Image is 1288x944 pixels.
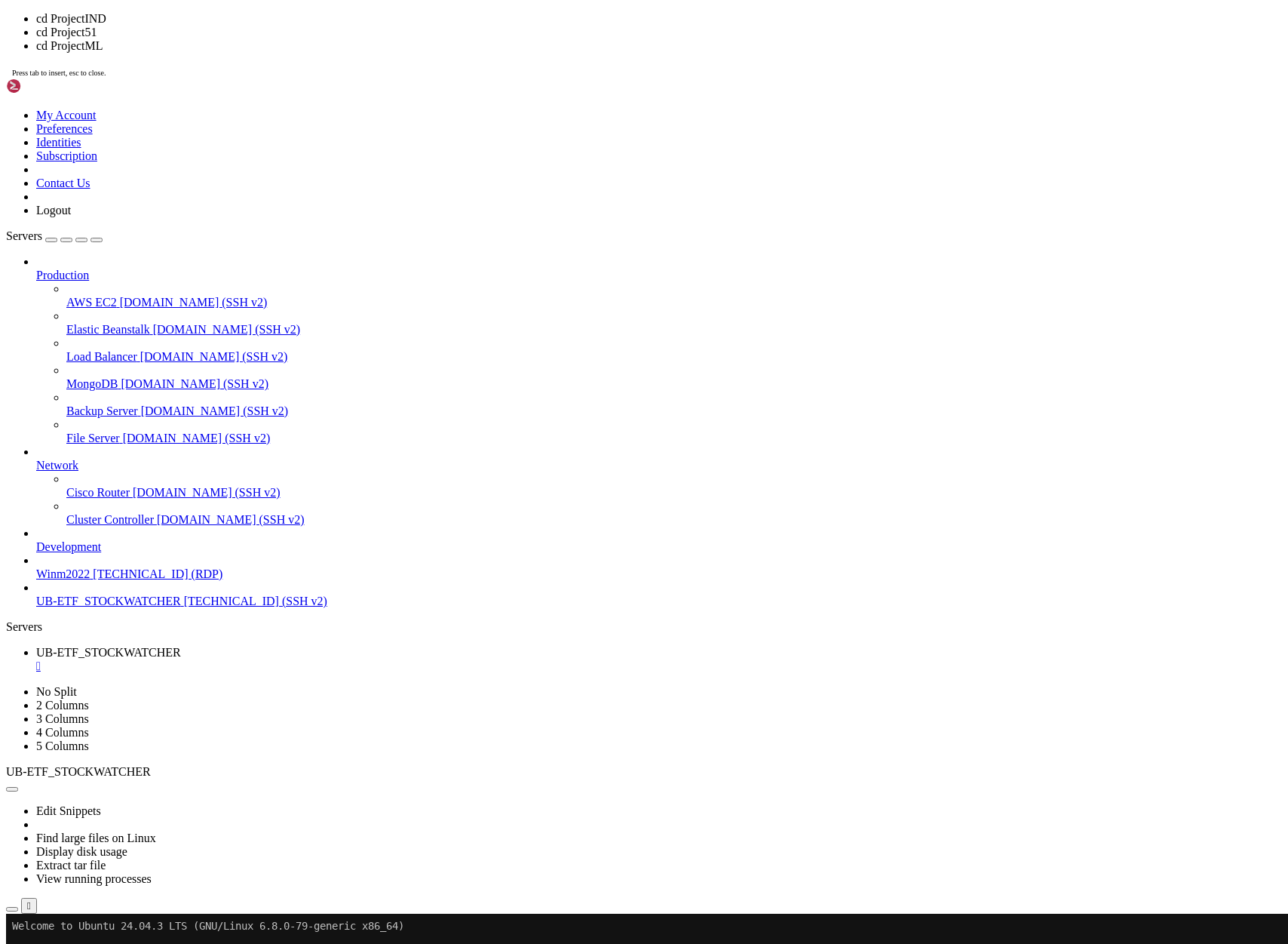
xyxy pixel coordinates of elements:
[123,432,271,444] span: [DOMAIN_NAME] (SSH v2)
[36,459,1282,472] a: Network
[184,595,327,607] span: [TECHNICAL_ID] (SSH v2)
[66,486,1282,500] a: Cisco Router [DOMAIN_NAME] (SSH v2)
[6,78,93,94] img: Shellngn
[36,540,1282,554] a: Development
[36,26,1282,39] li: cd Project51
[66,350,137,363] span: Load Balancer
[66,377,1282,391] a: MongoDB [DOMAIN_NAME] (SSH v2)
[157,513,305,526] span: [DOMAIN_NAME] (SSH v2)
[6,194,1091,207] x-row: IPv6 address for ens3: [TECHNICAL_ID]
[66,513,154,526] span: Cluster Controller
[66,472,1282,500] li: Cisco Router [DOMAIN_NAME] (SSH v2)
[66,418,1282,445] li: File Server [DOMAIN_NAME] (SSH v2)
[133,486,281,499] span: [DOMAIN_NAME] (SSH v2)
[6,31,1091,44] x-row: * Documentation: [URL][DOMAIN_NAME]
[36,527,1282,554] li: Development
[36,845,127,858] a: Display disk usage
[6,232,1091,244] x-row: just raised the bar for easy, resilient and secure K8s cluster deployment.
[36,204,71,217] a: Logout
[36,685,77,698] a: No Split
[36,459,78,472] span: Network
[6,131,1091,144] x-row: Memory usage: 40%
[140,350,288,363] span: [DOMAIN_NAME] (SSH v2)
[36,149,97,162] a: Subscription
[36,554,1282,581] li: Winm2022 [TECHNICAL_ID] (RDP)
[36,699,89,712] a: 2 Columns
[36,39,1282,53] li: cd ProjectML
[12,69,106,77] span: Press tab to insert, esc to close.
[36,872,152,885] a: View running processes
[66,296,117,309] span: AWS EC2
[36,595,1282,608] a: UB-ETF_STOCKWATCHER [TECHNICAL_ID] (SSH v2)
[141,404,289,417] span: [DOMAIN_NAME] (SSH v2)
[6,320,1091,333] x-row: To see these additional updates run: apt list --upgradable
[36,136,81,149] a: Identities
[36,832,156,844] a: Find large files on Linux
[21,898,37,914] button: 
[36,595,181,607] span: UB-ETF_STOCKWATCHER
[36,859,106,872] a: Extract tar file
[127,407,133,420] span: ~
[6,407,1091,420] x-row: : $ cd P
[6,144,1091,157] x-row: Swap usage: 0%
[178,407,184,420] div: (27, 32)
[66,323,1282,337] a: Elastic Beanstalk [DOMAIN_NAME] (SSH v2)
[6,345,1091,358] x-row: Enable ESM Apps to receive additional future security updates.
[27,900,31,912] div: 
[6,81,1091,94] x-row: System information as of [DATE]
[36,567,1282,581] a: Winm2022 [TECHNICAL_ID] (RDP)
[36,646,181,659] span: UB-ETF_STOCKWATCHER
[66,432,120,444] span: File Server
[66,337,1282,364] li: Load Balancer [DOMAIN_NAME] (SSH v2)
[6,765,151,778] span: UB-ETF_STOCKWATCHER
[66,404,1282,418] a: Backup Server [DOMAIN_NAME] (SSH v2)
[6,282,1091,295] x-row: Expanded Security Maintenance for Applications is not enabled.
[6,229,103,242] a: Servers
[36,660,1282,673] a: 
[6,307,1091,320] x-row: 7 updates can be applied immediately.
[36,12,1282,26] li: cd ProjectIND
[93,567,222,580] span: [TECHNICAL_ID] (RDP)
[66,309,1282,337] li: Elastic Beanstalk [DOMAIN_NAME] (SSH v2)
[66,296,1282,309] a: AWS EC2 [DOMAIN_NAME] (SSH v2)
[66,404,138,417] span: Backup Server
[36,804,101,817] a: Edit Snippets
[6,620,1282,634] div: Servers
[66,432,1282,445] a: File Server [DOMAIN_NAME] (SSH v2)
[121,377,268,390] span: [DOMAIN_NAME] (SSH v2)
[6,106,1091,119] x-row: System load: 0.0
[66,282,1282,309] li: AWS EC2 [DOMAIN_NAME] (SSH v2)
[36,122,93,135] a: Preferences
[66,391,1282,418] li: Backup Server [DOMAIN_NAME] (SSH v2)
[6,220,1091,232] x-row: * Strictly confined Kubernetes makes edge and IoT secure. Learn how MicroK8s
[36,726,89,739] a: 4 Columns
[36,740,89,752] a: 5 Columns
[6,182,1091,195] x-row: IPv4 address for ens3: [TECHNICAL_ID]
[6,157,1091,170] x-row: Processes: 141
[66,377,118,390] span: MongoDB
[36,567,90,580] span: Winm2022
[66,323,150,336] span: Elastic Beanstalk
[6,257,1091,270] x-row: [URL][DOMAIN_NAME]
[6,358,1091,371] x-row: See [URL][DOMAIN_NAME] or run: sudo pro status
[66,350,1282,364] a: Load Balancer [DOMAIN_NAME] (SSH v2)
[6,407,121,420] span: ubuntu@vps-d35ccc65
[36,269,89,281] span: Production
[36,712,89,725] a: 3 Columns
[6,169,1091,182] x-row: Users logged in: 0
[120,296,268,309] span: [DOMAIN_NAME] (SSH v2)
[6,44,1091,57] x-row: * Management: [URL][DOMAIN_NAME]
[6,57,1091,69] x-row: * Support: [URL][DOMAIN_NAME]
[6,395,1091,407] x-row: Last login: [DATE] from [TECHNICAL_ID]
[66,513,1282,527] a: Cluster Controller [DOMAIN_NAME] (SSH v2)
[36,269,1282,282] a: Production
[153,323,301,336] span: [DOMAIN_NAME] (SSH v2)
[36,646,1282,673] a: UB-ETF_STOCKWATCHER
[36,540,101,553] span: Development
[6,229,42,242] span: Servers
[36,177,90,189] a: Contact Us
[66,364,1282,391] li: MongoDB [DOMAIN_NAME] (SSH v2)
[6,6,1091,19] x-row: Welcome to Ubuntu 24.04.3 LTS (GNU/Linux 6.8.0-79-generic x86_64)
[36,581,1282,608] li: UB-ETF_STOCKWATCHER [TECHNICAL_ID] (SSH v2)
